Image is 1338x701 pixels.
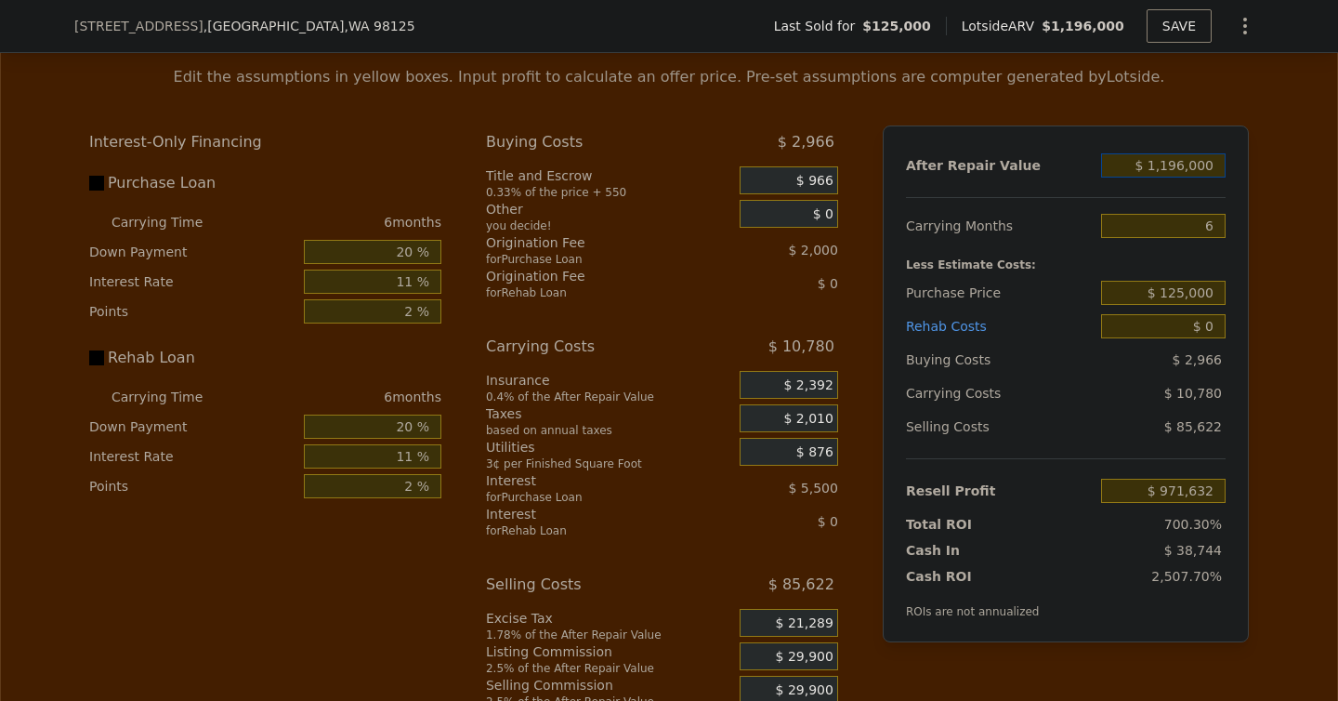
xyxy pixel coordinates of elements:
div: for Purchase Loan [486,252,693,267]
div: 0.4% of the After Repair Value [486,390,732,404]
span: $ 21,289 [776,615,833,632]
div: Buying Costs [486,126,693,159]
div: Carrying Time [111,207,232,237]
label: Rehab Loan [89,341,296,375]
span: $ 10,780 [768,330,834,364]
span: $ 2,392 [783,377,833,394]
span: $ 2,966 [1173,352,1222,367]
div: Title and Escrow [486,166,732,185]
div: Taxes [486,404,732,423]
span: $ 85,622 [768,568,834,602]
span: $1,196,000 [1042,19,1124,33]
div: based on annual taxes [486,423,732,438]
div: ROIs are not annualized [906,586,1040,619]
div: 1.78% of the After Repair Value [486,628,732,642]
div: Edit the assumptions in yellow boxes. Input profit to calculate an offer price. Pre-set assumptio... [89,66,1249,88]
span: , WA 98125 [344,19,414,33]
span: $ 29,900 [776,649,833,666]
div: Listing Commission [486,642,732,661]
div: Interest-Only Financing [89,126,441,159]
div: Interest Rate [89,442,296,471]
span: $ 5,500 [788,481,837,496]
div: 6 months [240,207,441,237]
button: Show Options [1226,7,1264,45]
div: Interest [486,505,693,523]
div: Selling Commission [486,676,732,694]
div: Rehab Costs [906,310,1094,343]
div: Interest [486,471,693,490]
span: $ 38,744 [1164,543,1222,558]
span: , [GEOGRAPHIC_DATA] [203,17,415,35]
div: Less Estimate Costs: [906,243,1226,276]
span: $ 2,000 [788,243,837,258]
div: Buying Costs [906,343,1094,377]
div: Down Payment [89,237,296,267]
span: $ 0 [813,206,833,223]
span: $ 85,622 [1164,419,1222,434]
input: Purchase Loan [89,176,104,191]
div: 6 months [240,382,441,412]
div: Points [89,297,296,326]
div: Total ROI [906,515,1022,534]
label: Purchase Loan [89,166,296,200]
div: 0.33% of the price + 550 [486,185,732,200]
div: 3¢ per Finished Square Foot [486,456,732,471]
div: Points [89,471,296,501]
div: Utilities [486,438,732,456]
div: Other [486,200,732,218]
div: Insurance [486,371,732,390]
div: you decide! [486,218,732,233]
div: Origination Fee [486,233,693,252]
div: Excise Tax [486,609,732,628]
div: Purchase Price [906,276,1094,310]
div: Down Payment [89,412,296,442]
span: $ 966 [796,173,833,190]
span: $125,000 [862,17,931,35]
span: $ 2,010 [783,411,833,428]
div: for Purchase Loan [486,490,693,505]
div: 2.5% of the After Repair Value [486,661,732,676]
div: After Repair Value [906,149,1094,182]
span: Last Sold for [774,17,863,35]
input: Rehab Loan [89,350,104,365]
div: for Rehab Loan [486,285,693,300]
div: Carrying Costs [906,377,1022,410]
div: Selling Costs [906,410,1094,443]
span: $ 10,780 [1164,386,1222,401]
div: Carrying Time [111,382,232,412]
div: Cash ROI [906,567,1040,586]
span: $ 876 [796,444,833,461]
span: $ 2,966 [778,126,834,159]
div: Origination Fee [486,267,693,285]
div: Carrying Costs [486,330,693,364]
span: $ 0 [818,276,838,291]
span: [STREET_ADDRESS] [74,17,203,35]
span: $ 0 [818,514,838,529]
div: Interest Rate [89,267,296,297]
span: $ 29,900 [776,682,833,699]
div: Selling Costs [486,568,693,602]
span: 2,507.70% [1151,569,1222,584]
div: Cash In [906,541,1022,560]
button: SAVE [1147,9,1212,43]
span: 700.30% [1164,517,1222,532]
div: for Rehab Loan [486,523,693,538]
div: Resell Profit [906,474,1094,508]
span: Lotside ARV [962,17,1042,35]
div: Carrying Months [906,209,1094,243]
